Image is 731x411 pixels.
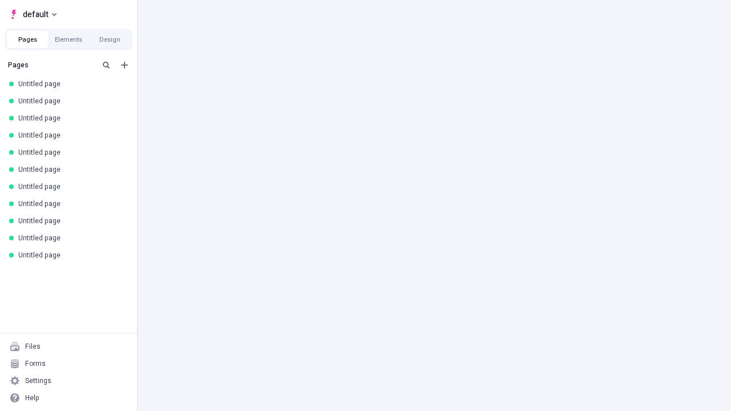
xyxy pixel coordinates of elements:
div: Untitled page [18,96,123,106]
div: Untitled page [18,251,123,260]
div: Untitled page [18,182,123,191]
span: default [23,7,49,21]
button: Select site [5,6,61,23]
div: Untitled page [18,131,123,140]
div: Untitled page [18,79,123,88]
div: Untitled page [18,199,123,208]
button: Pages [7,31,48,48]
div: Untitled page [18,148,123,157]
div: Settings [25,376,51,385]
div: Untitled page [18,233,123,243]
div: Untitled page [18,165,123,174]
div: Forms [25,359,46,368]
div: Untitled page [18,216,123,225]
div: Files [25,342,41,351]
div: Untitled page [18,114,123,123]
button: Add new [118,58,131,72]
div: Pages [8,61,95,70]
button: Elements [48,31,89,48]
div: Help [25,393,39,402]
button: Design [89,31,130,48]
